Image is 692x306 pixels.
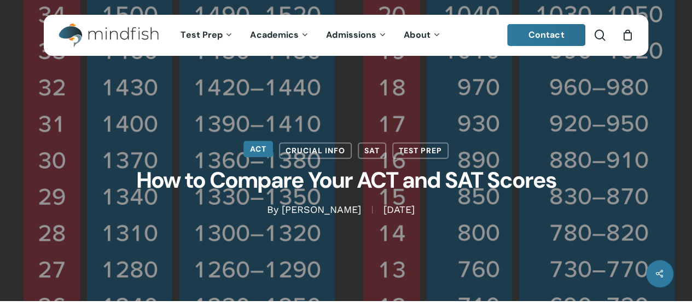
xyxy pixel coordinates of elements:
a: Test Prep [392,142,449,159]
span: By [267,206,278,213]
nav: Main Menu [172,15,449,56]
a: SAT [358,142,386,159]
span: Admissions [326,29,376,41]
span: About [404,29,431,41]
iframe: Chatbot [620,234,677,291]
a: About [396,31,450,40]
a: Crucial Info [279,142,352,159]
h1: How to Compare Your ACT and SAT Scores [73,159,620,203]
span: Contact [528,29,565,41]
span: Academics [250,29,299,41]
header: Main Menu [44,15,648,56]
a: [PERSON_NAME] [282,204,361,215]
a: Academics [242,31,318,40]
a: Cart [621,29,633,41]
a: Contact [507,24,586,46]
span: [DATE] [372,206,426,213]
a: Admissions [318,31,396,40]
a: ACT [243,141,273,157]
span: Test Prep [181,29,223,41]
a: Test Prep [172,31,242,40]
